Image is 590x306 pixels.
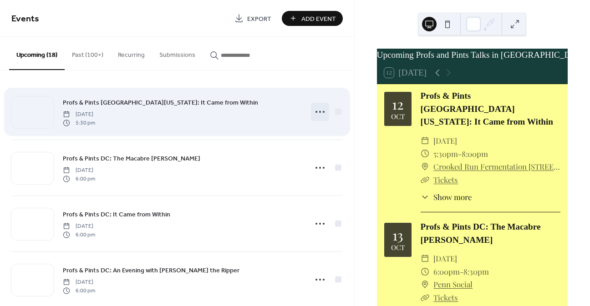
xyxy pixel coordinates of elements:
div: ​ [421,173,429,186]
span: 8:30pm [463,265,489,278]
span: 8:00pm [462,147,488,161]
span: [DATE] [63,110,95,119]
span: 6:00pm [433,265,460,278]
button: Add Event [282,11,343,26]
span: Export [247,14,271,24]
button: ​Show more [421,191,472,203]
span: Add Event [301,14,336,24]
span: Profs & Pints DC: The Macabre [PERSON_NAME] [63,154,200,164]
button: Recurring [111,37,152,69]
div: 13 [392,228,403,242]
span: Profs & Pints DC: An Evening with [PERSON_NAME] the Ripper [63,266,239,276]
div: ​ [421,160,429,173]
a: Profs & Pints [GEOGRAPHIC_DATA][US_STATE]: It Came from Within [421,91,553,127]
button: Upcoming (18) [9,37,65,70]
span: [DATE] [63,166,95,175]
button: Past (100+) [65,37,111,69]
span: - [460,265,463,278]
div: 12 [392,97,403,111]
span: 5:30pm [433,147,458,161]
div: ​ [421,252,429,265]
div: ​ [421,134,429,147]
span: 6:00 pm [63,175,95,183]
span: Profs & Pints DC: It Came from Within [63,210,170,220]
div: Oct [391,113,405,120]
span: 6:00 pm [63,231,95,239]
span: [DATE] [63,278,95,286]
a: Profs & Pints DC: It Came from Within [63,209,170,220]
a: Penn Social [433,278,473,291]
span: - [458,147,462,161]
a: Profs & Pints DC: The Macabre [PERSON_NAME] [63,153,200,164]
div: Upcoming Profs and Pints Talks in [GEOGRAPHIC_DATA][US_STATE] [377,49,568,62]
div: ​ [421,191,429,203]
span: Events [11,10,39,28]
div: Oct [391,244,405,251]
button: Submissions [152,37,203,69]
span: [DATE] [433,134,457,147]
a: Crooked Run Fermentation [STREET_ADDRESS][PERSON_NAME][PERSON_NAME] [433,160,560,173]
a: Tickets [433,175,458,185]
span: 6:00 pm [63,286,95,295]
a: Profs & Pints DC: An Evening with [PERSON_NAME] the Ripper [63,265,239,276]
div: ​ [421,147,429,161]
span: Show more [433,191,472,203]
div: ​ [421,278,429,291]
span: 5:30 pm [63,119,95,127]
span: [DATE] [63,222,95,231]
a: Export [228,11,278,26]
a: Tickets [433,292,458,302]
span: [DATE] [433,252,457,265]
a: Profs & Pints [GEOGRAPHIC_DATA][US_STATE]: It Came from Within [63,97,258,108]
span: Profs & Pints [GEOGRAPHIC_DATA][US_STATE]: It Came from Within [63,98,258,108]
a: Profs & Pints DC: The Macabre [PERSON_NAME] [421,222,541,245]
div: ​ [421,265,429,278]
div: ​ [421,291,429,304]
